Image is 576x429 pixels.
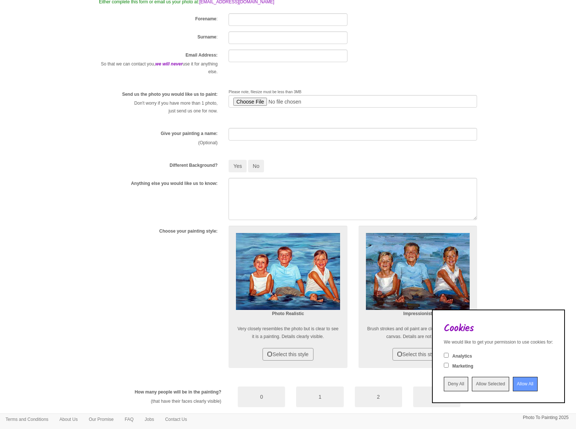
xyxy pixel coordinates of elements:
p: Photo To Painting 2025 [523,414,569,422]
p: (that have their faces clearly visible) [110,398,221,405]
a: Contact Us [160,414,192,425]
h2: Cookies [444,323,553,334]
button: Select this style [263,348,313,361]
a: Jobs [139,414,160,425]
label: Surname [198,34,216,40]
button: No [248,160,264,172]
p: Photo Realistic [236,310,340,318]
em: we will never [155,61,183,67]
label: Email Address: [185,52,217,58]
button: 3+ [413,386,460,407]
label: Different Background? [169,162,217,169]
a: About Us [54,414,83,425]
label: Forename [195,16,216,22]
a: FAQ [119,414,139,425]
p: Very closely resembles the photo but is clear to see it is a painting. Details clearly visible. [236,325,340,341]
button: 0 [238,386,285,407]
button: Yes [229,160,247,172]
button: 1 [296,386,343,407]
button: 2 [355,386,402,407]
label: Send us the photo you would like us to paint: [122,91,218,98]
p: So that we can contact you, use it for anything else. [99,60,217,76]
img: Realism [236,233,340,310]
p: Brush strokes and oil paint are clearly visible on the canvas. Details are not so clear. [366,325,470,341]
label: Give your painting a name: [161,131,217,137]
p: Don't worry if you have more than 1 photo, just send us one for now. [99,99,217,115]
label: How many people will be in the painting? [135,389,222,395]
img: Impressionist [366,233,470,310]
input: Allow All [513,377,538,391]
input: Deny All [444,377,468,391]
p: Impressionist [366,310,470,318]
label: Marketing [452,363,473,369]
label: Anything else you would like us to know: [131,180,218,187]
div: We would like to get your permission to use cookies for: [444,339,553,345]
div: : [93,31,223,42]
p: (Optional) [99,139,217,147]
label: Analytics [452,353,472,359]
label: Choose your painting style: [159,228,217,234]
div: : [93,13,223,24]
a: Our Promise [83,414,119,425]
button: Select this style [392,348,443,361]
input: Allow Selected [472,377,509,391]
span: Please note, filesize must be less than 3MB [229,90,301,94]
